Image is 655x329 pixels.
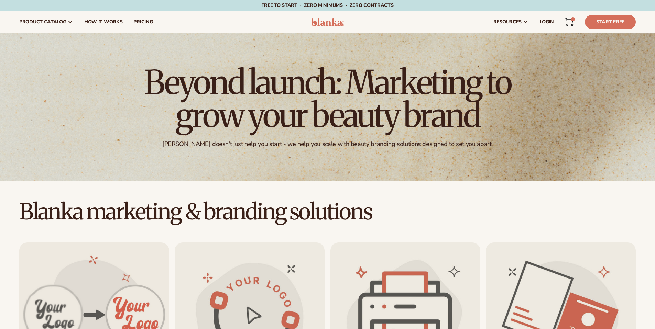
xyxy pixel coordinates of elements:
[311,18,344,26] img: logo
[539,19,554,25] span: LOGIN
[493,19,522,25] span: resources
[84,19,123,25] span: How It Works
[162,140,493,148] div: [PERSON_NAME] doesn't just help you start - we help you scale with beauty branding solutions desi...
[79,11,128,33] a: How It Works
[128,11,158,33] a: pricing
[139,66,517,132] h1: Beyond launch: Marketing to grow your beauty brand
[585,15,636,29] a: Start Free
[261,2,393,9] span: Free to start · ZERO minimums · ZERO contracts
[19,19,66,25] span: product catalog
[133,19,153,25] span: pricing
[534,11,559,33] a: LOGIN
[14,11,79,33] a: product catalog
[488,11,534,33] a: resources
